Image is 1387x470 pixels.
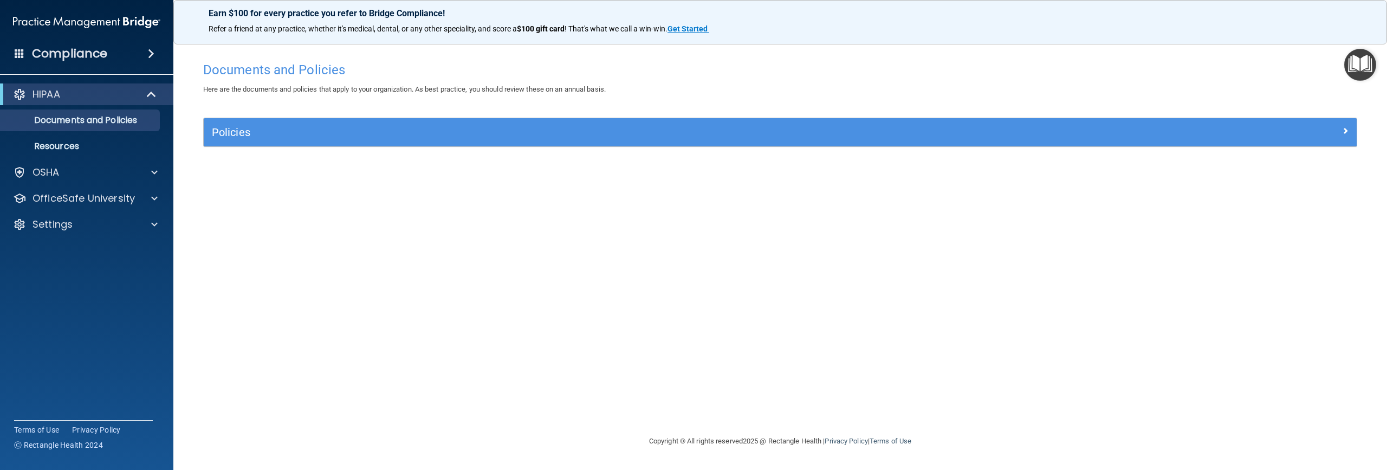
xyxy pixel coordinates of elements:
[14,424,59,435] a: Terms of Use
[517,24,565,33] strong: $100 gift card
[667,24,708,33] strong: Get Started
[7,141,155,152] p: Resources
[565,24,667,33] span: ! That's what we call a win-win.
[203,85,606,93] span: Here are the documents and policies that apply to your organization. As best practice, you should...
[870,437,911,445] a: Terms of Use
[13,11,160,33] img: PMB logo
[13,166,158,179] a: OSHA
[13,218,158,231] a: Settings
[1344,49,1376,81] button: Open Resource Center
[13,192,158,205] a: OfficeSafe University
[209,8,1352,18] p: Earn $100 for every practice you refer to Bridge Compliance!
[212,126,1060,138] h5: Policies
[33,166,60,179] p: OSHA
[32,46,107,61] h4: Compliance
[14,440,103,450] span: Ⓒ Rectangle Health 2024
[212,124,1349,141] a: Policies
[33,88,60,101] p: HIPAA
[7,115,155,126] p: Documents and Policies
[203,63,1357,77] h4: Documents and Policies
[582,424,978,459] div: Copyright © All rights reserved 2025 @ Rectangle Health | |
[33,192,135,205] p: OfficeSafe University
[33,218,73,231] p: Settings
[13,88,157,101] a: HIPAA
[825,437,867,445] a: Privacy Policy
[209,24,517,33] span: Refer a friend at any practice, whether it's medical, dental, or any other speciality, and score a
[72,424,121,435] a: Privacy Policy
[667,24,709,33] a: Get Started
